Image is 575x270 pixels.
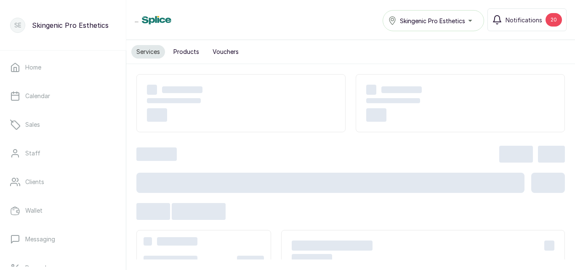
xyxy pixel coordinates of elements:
[383,10,484,31] button: Skingenic Pro Esthetics
[7,56,119,79] a: Home
[135,16,205,24] div: ...
[25,206,43,215] p: Wallet
[25,120,40,129] p: Sales
[400,16,465,25] span: Skingenic Pro Esthetics
[7,142,119,165] a: Staff
[25,178,44,186] p: Clients
[131,45,165,59] button: Services
[25,235,55,243] p: Messaging
[7,227,119,251] a: Messaging
[7,199,119,222] a: Wallet
[25,92,50,100] p: Calendar
[14,21,21,29] p: SE
[7,113,119,136] a: Sales
[487,8,567,31] button: Notifications20
[546,13,562,27] div: 20
[7,84,119,108] a: Calendar
[208,45,244,59] button: Vouchers
[25,63,41,72] p: Home
[25,149,40,158] p: Staff
[32,20,109,30] p: Skingenic Pro Esthetics
[7,170,119,194] a: Clients
[506,16,542,24] span: Notifications
[168,45,204,59] button: Products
